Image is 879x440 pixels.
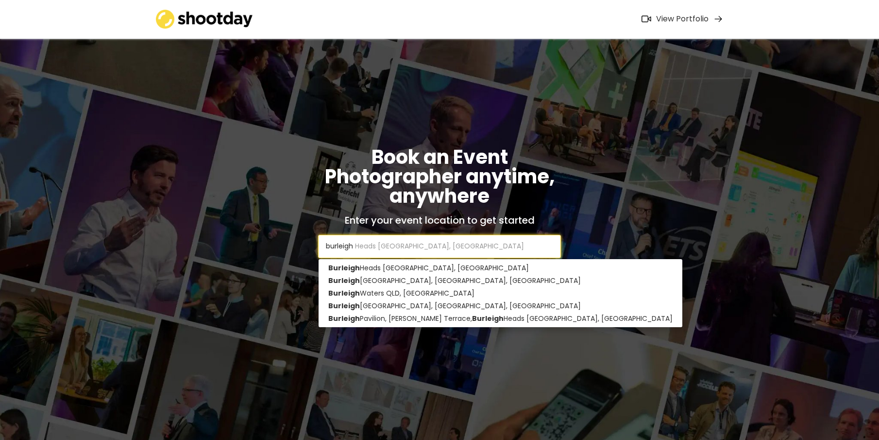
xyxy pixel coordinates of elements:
[318,147,561,206] h1: Book an Event Photographer anytime, anywhere
[319,274,682,287] p: [GEOGRAPHIC_DATA], [GEOGRAPHIC_DATA], [GEOGRAPHIC_DATA]
[319,312,682,325] p: Pavilion, [PERSON_NAME] Terrace, Heads [GEOGRAPHIC_DATA], [GEOGRAPHIC_DATA]
[656,14,709,24] div: View Portfolio
[318,235,561,258] input: Enter city or location
[156,10,253,29] img: shootday_logo.png
[328,276,360,285] strong: Burleigh
[328,288,360,298] strong: Burleigh
[319,299,682,312] p: [GEOGRAPHIC_DATA], [GEOGRAPHIC_DATA], [GEOGRAPHIC_DATA]
[642,16,651,22] img: Icon%20feather-video%402x.png
[328,263,360,273] strong: Burleigh
[472,314,504,323] strong: Burleigh
[328,314,360,323] strong: Burleigh
[328,301,360,311] strong: Burleigh
[319,262,682,274] p: Heads [GEOGRAPHIC_DATA], [GEOGRAPHIC_DATA]
[345,215,535,225] h2: Enter your event location to get started
[319,287,682,299] p: Waters QLD, [GEOGRAPHIC_DATA]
